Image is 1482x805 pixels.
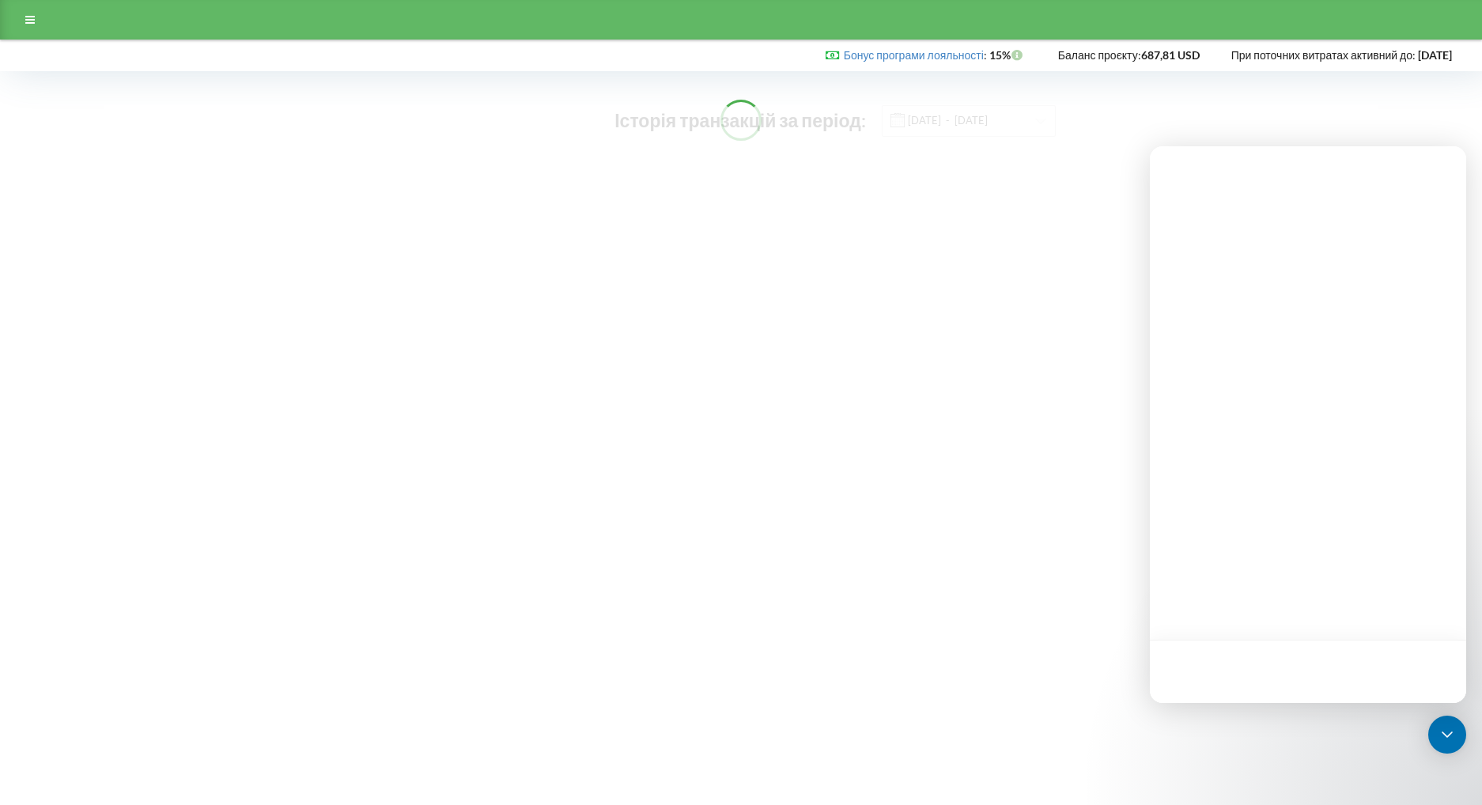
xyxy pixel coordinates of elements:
[1141,48,1200,62] strong: 687,81 USD
[1058,48,1141,62] span: Баланс проєкту:
[1418,48,1452,62] strong: [DATE]
[844,48,984,62] a: Бонус програми лояльності
[989,48,1026,62] strong: 15%
[1231,48,1416,62] span: При поточних витратах активний до:
[844,48,987,62] span: :
[1428,716,1466,754] div: Open Intercom Messenger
